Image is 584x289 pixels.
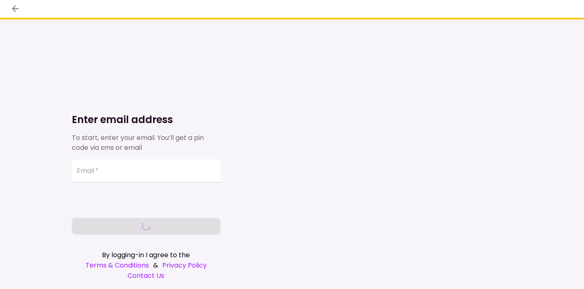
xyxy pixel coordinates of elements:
a: Contact Us [72,270,220,281]
a: Privacy Policy [162,260,207,270]
a: Terms & Conditions [85,260,149,270]
h1: Enter email address [72,113,220,126]
div: To start, enter your email. You’ll get a pin code via sms or email [72,133,220,153]
div: By logging-in I agree to the [72,250,220,260]
button: back [8,2,22,16]
div: & [72,260,220,270]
